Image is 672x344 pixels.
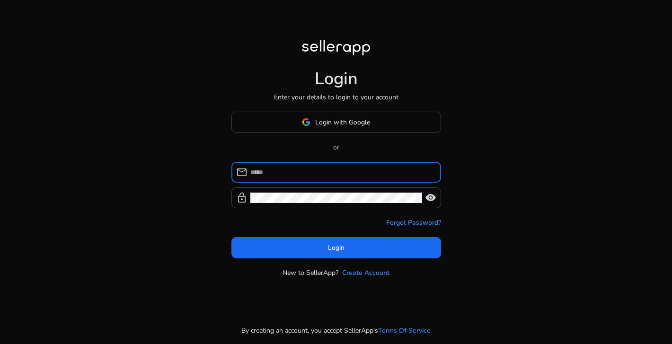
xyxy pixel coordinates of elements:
[386,218,441,228] a: Forgot Password?
[328,243,345,253] span: Login
[378,326,431,335] a: Terms Of Service
[236,192,248,203] span: lock
[231,237,441,258] button: Login
[315,69,358,89] h1: Login
[302,118,310,126] img: google-logo.svg
[231,112,441,133] button: Login with Google
[236,167,248,178] span: mail
[274,92,398,102] p: Enter your details to login to your account
[315,117,370,127] span: Login with Google
[342,268,389,278] a: Create Account
[425,192,436,203] span: visibility
[283,268,338,278] p: New to SellerApp?
[231,142,441,152] p: or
